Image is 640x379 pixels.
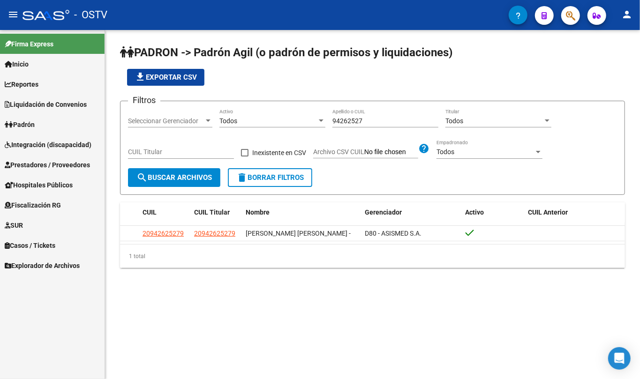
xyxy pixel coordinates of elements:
div: Dominio: [DOMAIN_NAME] [24,24,105,32]
datatable-header-cell: Activo [462,202,525,223]
span: Nombre [246,208,270,216]
span: Firma Express [5,39,53,49]
span: Padrón [5,119,35,130]
span: D80 - ASISMED S.A. [365,230,422,237]
img: website_grey.svg [15,24,23,32]
span: Archivo CSV CUIL [313,148,364,156]
mat-icon: person [621,9,632,20]
span: Inexistente en CSV [252,147,306,158]
mat-icon: menu [8,9,19,20]
span: Seleccionar Gerenciador [128,117,204,125]
mat-icon: delete [236,172,248,183]
span: Integración (discapacidad) [5,140,91,150]
span: CUIL Titular [194,208,230,216]
datatable-header-cell: CUIL [139,202,190,223]
span: Hospitales Públicos [5,180,73,190]
div: Palabras clave [110,55,149,61]
div: v 4.0.25 [26,15,46,22]
span: SUR [5,220,23,230]
span: Inicio [5,59,29,69]
span: Fiscalización RG [5,200,61,210]
span: PADRON -> Padrón Agil (o padrón de permisos y liquidaciones) [120,46,452,59]
mat-icon: help [418,143,429,154]
span: CUIL Anterior [528,208,568,216]
div: Open Intercom Messenger [608,347,631,370]
span: Todos [219,117,237,125]
span: Liquidación de Convenios [5,99,87,110]
mat-icon: file_download [135,71,146,82]
span: Casos / Tickets [5,240,55,251]
span: Exportar CSV [135,73,197,82]
span: 20942625279 [194,230,235,237]
button: Borrar Filtros [228,168,312,187]
div: 1 total [120,245,625,268]
span: CUIL [143,208,157,216]
mat-icon: search [136,172,148,183]
img: tab_keywords_by_traffic_grey.svg [100,54,107,62]
span: Reportes [5,79,38,89]
span: 20942625279 [143,230,184,237]
span: Todos [437,148,454,156]
datatable-header-cell: CUIL Anterior [525,202,625,223]
span: Borrar Filtros [236,173,304,182]
span: Explorador de Archivos [5,260,80,271]
img: logo_orange.svg [15,15,23,22]
span: Gerenciador [365,208,402,216]
datatable-header-cell: Gerenciador [361,202,461,223]
datatable-header-cell: Nombre [242,202,361,223]
span: [PERSON_NAME] [PERSON_NAME] - [246,230,351,237]
span: Buscar Archivos [136,173,212,182]
datatable-header-cell: CUIL Titular [190,202,242,223]
button: Buscar Archivos [128,168,220,187]
button: Exportar CSV [127,69,204,86]
span: Prestadores / Proveedores [5,160,90,170]
h3: Filtros [128,94,160,107]
span: Todos [445,117,463,125]
img: tab_domain_overview_orange.svg [39,54,46,62]
div: Dominio [49,55,72,61]
span: Activo [466,208,484,216]
input: Archivo CSV CUIL [364,148,418,156]
span: - OSTV [74,5,107,25]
